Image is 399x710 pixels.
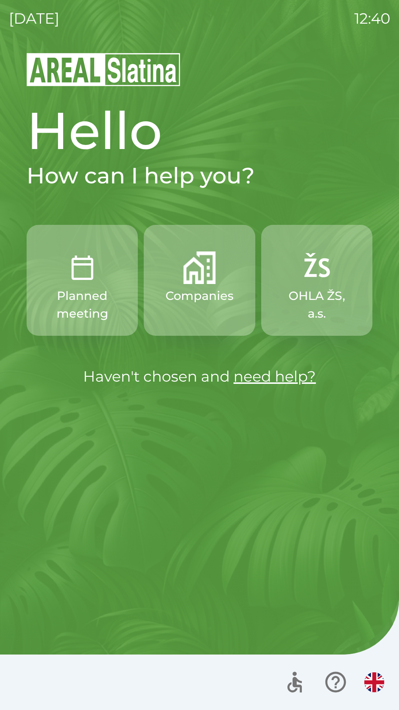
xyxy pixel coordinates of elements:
[364,672,384,692] img: en flag
[66,251,99,284] img: 0ea463ad-1074-4378-bee6-aa7a2f5b9440.png
[166,287,233,305] p: Companies
[144,225,255,336] button: Companies
[27,365,372,388] p: Haven't chosen and
[27,162,372,189] h2: How can I help you?
[9,7,59,30] p: [DATE]
[44,287,120,322] p: Planned meeting
[279,287,355,322] p: OHLA ŽS, a.s.
[233,367,316,385] a: need help?
[300,251,333,284] img: 9f72f9f4-8902-46ff-b4e6-bc4241ee3c12.png
[27,225,138,336] button: Planned meeting
[27,99,372,162] h1: Hello
[183,251,216,284] img: 58b4041c-2a13-40f9-aad2-b58ace873f8c.png
[27,52,372,87] img: Logo
[354,7,390,30] p: 12:40
[261,225,372,336] button: OHLA ŽS, a.s.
